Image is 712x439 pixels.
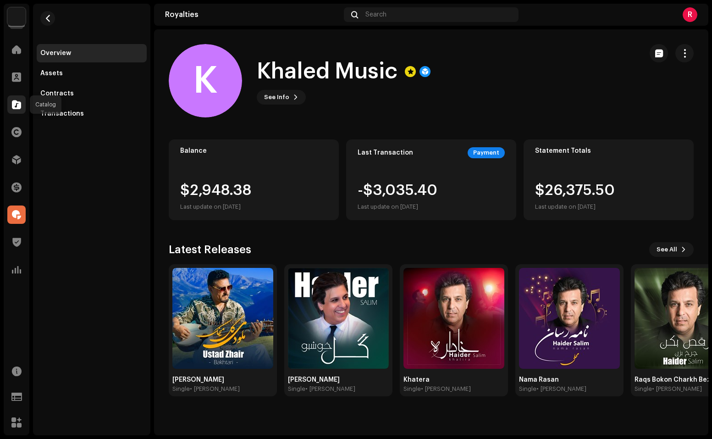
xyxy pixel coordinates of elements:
[657,240,677,259] span: See All
[37,64,147,83] re-m-nav-item: Assets
[519,376,620,383] div: Nama Rasan
[180,201,251,212] div: Last update on [DATE]
[40,90,74,97] div: Contracts
[358,201,437,212] div: Last update on [DATE]
[257,57,397,86] h1: Khaled Music
[519,268,620,369] img: c689172d-596b-46f7-a33d-80ef6b80728f
[635,385,652,393] div: Single
[190,385,240,393] div: • [PERSON_NAME]
[169,44,242,117] div: K
[172,268,273,369] img: 22c53a2f-3c0e-4183-a8d0-1aef934769e0
[288,268,389,369] img: 12efefb8-8462-40c5-959c-6ac691f103f2
[305,385,355,393] div: • [PERSON_NAME]
[519,385,536,393] div: Single
[535,147,682,155] div: Statement Totals
[288,376,389,383] div: [PERSON_NAME]
[169,242,251,257] h3: Latest Releases
[180,147,327,155] div: Balance
[264,88,289,106] span: See Info
[421,385,471,393] div: • [PERSON_NAME]
[165,11,340,18] div: Royalties
[524,139,694,220] re-o-card-value: Statement Totals
[288,385,305,393] div: Single
[40,50,71,57] div: Overview
[257,90,306,105] button: See Info
[169,139,339,220] re-o-card-value: Balance
[683,7,697,22] div: R
[403,268,504,369] img: 80e0b264-ecc3-4a1d-a1a4-1ed09dd0732c
[652,385,702,393] div: • [PERSON_NAME]
[37,44,147,62] re-m-nav-item: Overview
[536,385,586,393] div: • [PERSON_NAME]
[358,149,413,156] div: Last Transaction
[468,147,505,158] div: Payment
[365,11,386,18] span: Search
[37,105,147,123] re-m-nav-item: Transactions
[172,376,273,383] div: [PERSON_NAME]
[40,70,63,77] div: Assets
[649,242,694,257] button: See All
[37,84,147,103] re-m-nav-item: Contracts
[7,7,26,26] img: 4d355f5d-9311-46a2-b30d-525bdb8252bf
[172,385,190,393] div: Single
[40,110,84,117] div: Transactions
[535,201,615,212] div: Last update on [DATE]
[403,376,504,383] div: Khatera
[403,385,421,393] div: Single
